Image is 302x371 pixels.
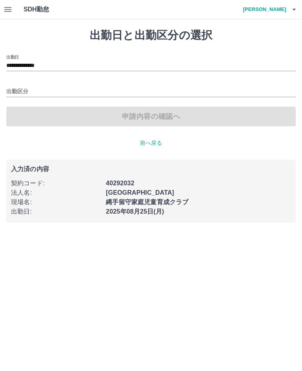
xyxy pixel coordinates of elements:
[11,166,291,172] p: 入力済の内容
[6,54,19,60] label: 出勤日
[106,189,174,196] b: [GEOGRAPHIC_DATA]
[106,199,188,205] b: 縄手留守家庭児童育成クラブ
[6,29,296,42] h1: 出勤日と出勤区分の選択
[11,179,101,188] p: 契約コード :
[11,188,101,197] p: 法人名 :
[6,139,296,147] p: 前へ戻る
[106,208,164,215] b: 2025年08月25日(月)
[11,197,101,207] p: 現場名 :
[11,207,101,216] p: 出勤日 :
[106,180,134,186] b: 40292032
